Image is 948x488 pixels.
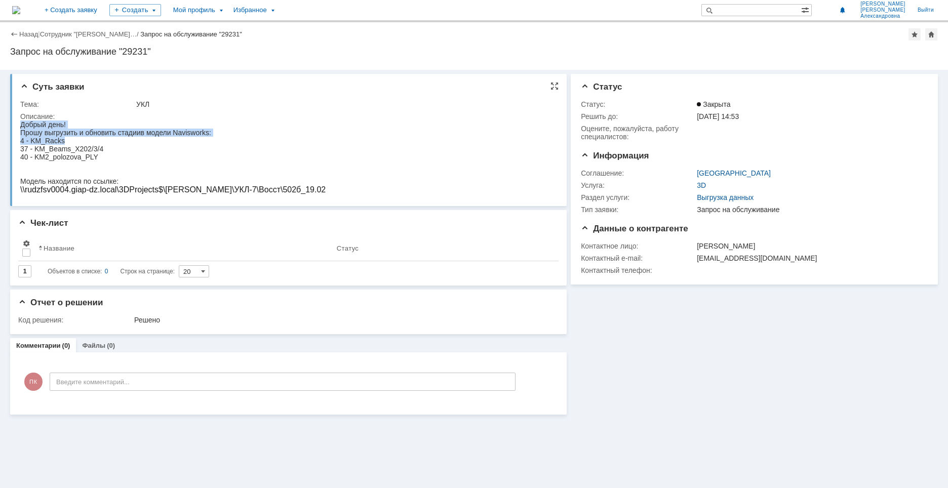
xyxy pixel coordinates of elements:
[134,316,551,324] div: Решено
[697,169,771,177] a: [GEOGRAPHIC_DATA]
[860,1,905,7] span: [PERSON_NAME]
[16,342,61,349] a: Комментарии
[140,30,242,38] div: Запрос на обслуживание "29231"
[697,206,922,214] div: Запрос на обслуживание
[581,169,695,177] div: Соглашение:
[48,268,102,275] span: Объектов в списке:
[581,151,649,160] span: Информация
[550,82,559,90] div: На всю страницу
[82,342,105,349] a: Файлы
[34,235,333,261] th: Название
[20,100,134,108] div: Тема:
[581,266,695,274] div: Контактный телефон:
[38,30,39,37] div: |
[697,100,730,108] span: Закрыта
[697,193,754,201] a: Выгрузка данных
[581,112,695,120] div: Решить до:
[19,30,38,38] a: Назад
[581,193,695,201] div: Раздел услуги:
[107,342,115,349] div: (0)
[12,6,20,14] img: logo
[18,218,68,228] span: Чек-лист
[697,242,922,250] div: [PERSON_NAME]
[136,100,551,108] div: УКЛ
[121,8,191,16] span: в модели Navisworks:
[925,28,937,40] div: Сделать домашней страницей
[697,181,706,189] a: 3D
[20,82,84,92] span: Суть заявки
[581,224,688,233] span: Данные о контрагенте
[10,47,938,57] div: Запрос на обслуживание "29231"
[44,245,74,252] div: Название
[801,5,811,14] span: Расширенный поиск
[12,6,20,14] a: Перейти на домашнюю страницу
[581,100,695,108] div: Статус:
[697,112,739,120] span: [DATE] 14:53
[337,245,359,252] div: Статус
[581,125,695,141] div: Oцените, пожалуйста, работу специалистов:
[860,7,905,13] span: [PERSON_NAME]
[581,82,622,92] span: Статус
[581,206,695,214] div: Тип заявки:
[48,265,175,277] i: Строк на странице:
[697,254,922,262] div: [EMAIL_ADDRESS][DOMAIN_NAME]
[109,4,161,16] div: Создать
[581,254,695,262] div: Контактный e-mail:
[18,298,103,307] span: Отчет о решении
[62,342,70,349] div: (0)
[105,265,108,277] div: 0
[581,181,695,189] div: Услуга:
[333,235,550,261] th: Статус
[40,30,137,38] a: Сотрудник "[PERSON_NAME]…
[40,30,141,38] div: /
[22,239,30,248] span: Настройки
[860,13,905,19] span: Александровна
[581,242,695,250] div: Контактное лицо:
[908,28,921,40] div: Добавить в избранное
[20,112,554,120] div: Описание:
[18,316,132,324] div: Код решения:
[24,373,43,391] span: ПК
